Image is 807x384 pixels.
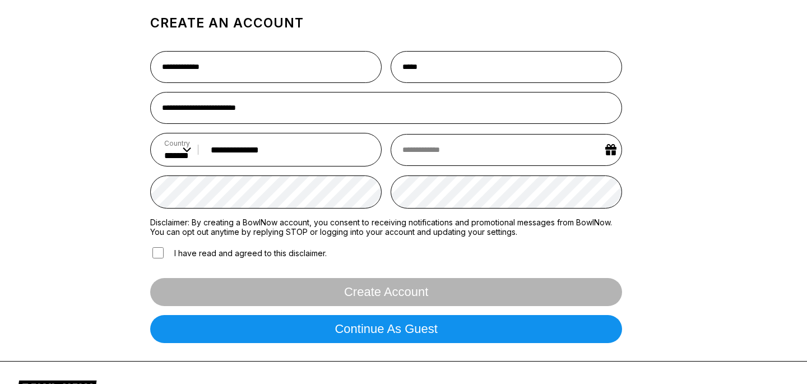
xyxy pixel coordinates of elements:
[164,139,191,147] label: Country
[150,246,327,260] label: I have read and agreed to this disclaimer.
[150,15,622,31] h1: Create an account
[152,247,164,258] input: I have read and agreed to this disclaimer.
[150,218,622,237] label: Disclaimer: By creating a BowlNow account, you consent to receiving notifications and promotional...
[150,315,622,343] button: Continue as guest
